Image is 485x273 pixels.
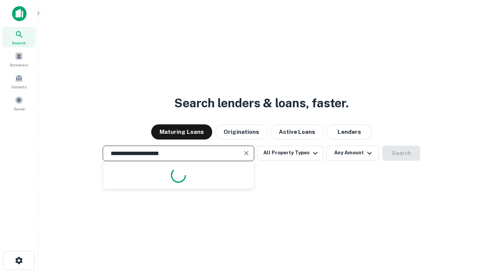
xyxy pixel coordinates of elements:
[326,146,379,161] button: Any Amount
[257,146,323,161] button: All Property Types
[447,212,485,249] iframe: Chat Widget
[174,94,349,112] h3: Search lenders & loans, faster.
[2,71,36,91] a: Contacts
[14,106,25,112] span: Saved
[12,6,27,21] img: capitalize-icon.png
[327,124,372,140] button: Lenders
[215,124,268,140] button: Originations
[10,62,28,68] span: Borrowers
[12,40,26,46] span: Search
[271,124,324,140] button: Active Loans
[2,49,36,69] a: Borrowers
[2,27,36,47] a: Search
[241,148,252,158] button: Clear
[2,93,36,113] a: Saved
[11,84,27,90] span: Contacts
[151,124,212,140] button: Maturing Loans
